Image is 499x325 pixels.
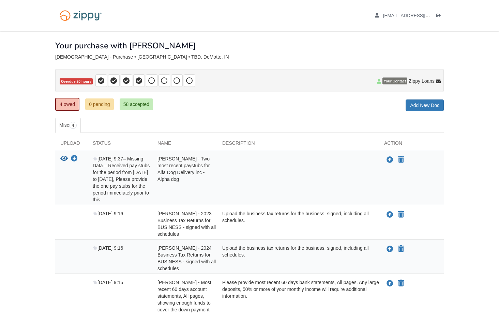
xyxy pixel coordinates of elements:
span: [PERSON_NAME] - 2024 Business Tax Returns for BUSINESS - signed with all schedules [157,245,216,271]
div: Description [217,140,379,150]
div: – Missing Data – Received pay stubs for the period from [DATE] to [DATE], Please provide the one ... [88,155,152,203]
button: Upload Joseph Santelik - Two most recent paystubs for Alfa Dog Delivery inc - Alpha dog [386,155,394,164]
a: Log out [436,13,444,20]
div: Please provide most recent 60 days bank statements, All pages. Any large deposits, 50% or more of... [217,279,379,313]
span: [DATE] 9:15 [93,280,123,285]
span: Zippy Loans [409,78,435,84]
div: Upload the business tax returns for the business, signed, including all schedules. [217,210,379,237]
div: Name [152,140,217,150]
button: Declare Joseph Santelik - Two most recent paystubs for Alfa Dog Delivery inc - Alpha dog not appl... [397,156,405,164]
button: Declare Michell Santelik - Most recent 60 days account statements, All pages, showing enough fund... [397,279,405,288]
span: [PERSON_NAME] - 2023 Business Tax Returns for BUSINESS - signed with all schedules [157,211,216,237]
a: 4 owed [55,98,79,111]
span: Your Contact [382,78,407,84]
span: 4 [69,122,77,129]
button: Declare Michell Santelik - 2024 Business Tax Returns for BUSINESS - signed with all schedules not... [397,245,405,253]
span: [PERSON_NAME] - Two most recent paystubs for Alfa Dog Delivery inc - Alpha dog [157,156,210,182]
div: [DEMOGRAPHIC_DATA] - Purchase • [GEOGRAPHIC_DATA] • TBD, DeMotte, IN [55,54,444,60]
button: Upload Michell Santelik - Most recent 60 days account statements, All pages, showing enough funds... [386,279,394,288]
a: 0 pending [85,98,114,110]
span: [DATE] 9:37 [93,156,123,161]
span: [DATE] 9:16 [93,245,123,251]
img: Logo [55,7,106,24]
a: Add New Doc [406,99,444,111]
a: edit profile [375,13,461,20]
span: Overdue 20 hours [60,78,93,85]
span: [PERSON_NAME] - Most recent 60 days account statements, All pages, showing enough funds to cover ... [157,280,211,312]
span: santelikstudio@gmail.com [383,13,461,18]
div: Status [88,140,152,150]
a: Misc [55,118,81,133]
button: View Joseph Santelik - Two most recent paystubs for Alfa Dog Delivery inc - Alpha dog [60,155,68,162]
span: [DATE] 9:16 [93,211,123,216]
div: Upload the business tax returns for the business, signed, including all schedules. [217,245,379,272]
a: Download Joseph Santelik - Two most recent paystubs for Alfa Dog Delivery inc - Alpha dog [71,156,78,162]
a: 58 accepted [120,98,153,110]
button: Declare Michell Santelik - 2023 Business Tax Returns for BUSINESS - signed with all schedules not... [397,211,405,219]
button: Upload Michell Santelik - 2024 Business Tax Returns for BUSINESS - signed with all schedules [386,245,394,253]
button: Upload Michell Santelik - 2023 Business Tax Returns for BUSINESS - signed with all schedules [386,210,394,219]
div: Upload [55,140,88,150]
h1: Your purchase with [PERSON_NAME] [55,41,196,50]
div: Action [379,140,444,150]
